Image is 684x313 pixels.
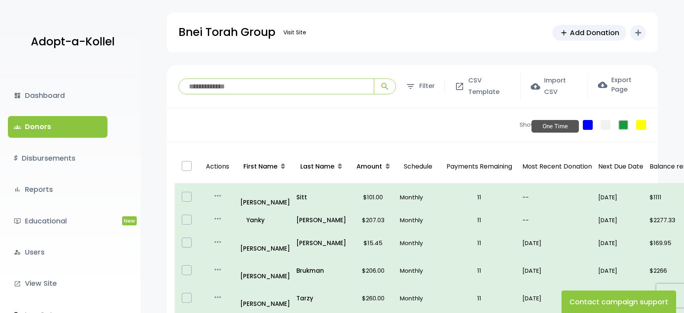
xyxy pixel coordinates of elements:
i: add [633,28,643,37]
span: Import CSV [544,75,578,98]
p: $101.00 [352,192,394,202]
p: Bnei Torah Group [179,22,275,42]
p: Payments Remaining [443,153,516,180]
span: filter_list [406,82,415,91]
a: [PERSON_NAME] [296,215,346,225]
i: more_horiz [213,237,222,247]
p: 11 [443,293,516,304]
p: -- [522,192,592,202]
span: New [122,216,137,225]
p: Actions [202,153,233,180]
p: 11 [443,265,516,276]
i: $ [14,153,18,164]
i: dashboard [14,92,21,99]
p: [DATE] [522,238,592,248]
p: [DATE] [598,215,643,225]
label: Export Page [598,75,646,94]
a: [PERSON_NAME] [240,288,290,309]
i: ondemand_video [14,217,21,225]
span: cloud_upload [531,82,540,91]
a: ondemand_videoEducationalNew [8,210,107,232]
a: Brukman [296,265,346,276]
a: groupsDonors [8,116,107,137]
p: Adopt-a-Kollel [31,32,115,52]
a: dashboardDashboard [8,85,107,106]
i: bar_chart [14,186,21,193]
button: search [374,79,396,94]
a: [PERSON_NAME] [296,238,346,248]
i: more_horiz [213,191,222,201]
p: Next Due Date [598,161,643,172]
span: cloud_download [598,80,607,90]
span: search [380,82,390,91]
p: Most Recent Donation [522,161,592,172]
p: Monthly [400,265,436,276]
p: Monthly [400,293,436,304]
span: Amount [356,162,382,171]
i: launch [14,280,21,287]
a: [PERSON_NAME] [240,186,290,208]
span: add [560,28,568,37]
a: [PERSON_NAME] [240,232,290,254]
a: One Time [583,120,593,130]
button: add [630,25,646,41]
i: more_horiz [213,292,222,302]
p: Monthly [400,215,436,225]
button: Contact campaign support [562,291,676,313]
i: more_horiz [213,214,222,223]
i: manage_accounts [14,249,21,256]
p: Schedule [400,153,436,180]
a: Show All [520,120,543,129]
span: groups [14,124,21,131]
span: Add Donation [570,27,619,38]
a: addAdd Donation [552,25,626,41]
p: [DATE] [598,238,643,248]
p: [DATE] [598,265,643,276]
p: [DATE] [522,293,592,304]
a: Yanky [240,215,290,225]
span: open_in_new [455,82,464,91]
a: Sitt [296,192,346,202]
p: [DATE] [598,192,643,202]
p: Monthly [400,238,436,248]
a: launchView Site [8,273,107,294]
a: $Disbursements [8,148,107,169]
p: $260.00 [352,293,394,304]
p: $207.03 [352,215,394,225]
p: [DATE] [522,265,592,276]
a: Visit Site [279,25,310,40]
span: First Name [243,162,277,171]
p: -- [522,215,592,225]
p: Monthly [400,192,436,202]
span: Filter [419,81,435,92]
p: 11 [443,215,516,225]
p: 11 [443,238,516,248]
span: CSV Template [468,75,511,98]
a: Tarzy [296,293,346,304]
p: 11 [443,192,516,202]
a: Adopt-a-Kollel [27,23,115,61]
a: [PERSON_NAME] [240,260,290,281]
a: manage_accountsUsers [8,242,107,263]
i: more_horiz [213,265,222,274]
p: $15.45 [352,238,394,248]
p: $206.00 [352,265,394,276]
span: Last Name [300,162,334,171]
a: bar_chartReports [8,179,107,200]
